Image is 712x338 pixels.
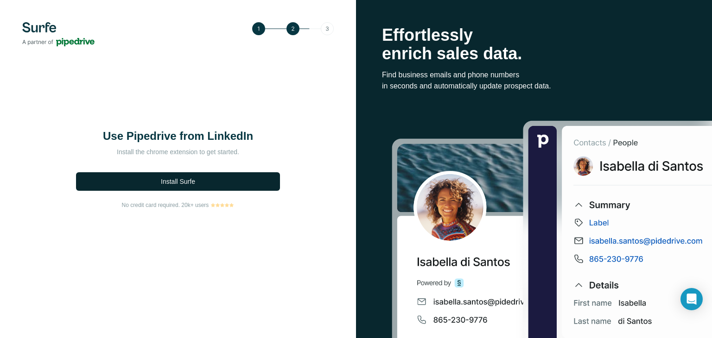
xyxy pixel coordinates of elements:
[22,22,95,46] img: Surfe's logo
[85,129,271,144] h1: Use Pipedrive from LinkedIn
[382,44,686,63] p: enrich sales data.
[161,177,195,186] span: Install Surfe
[392,119,712,338] img: Surfe Stock Photo - Selling good vibes
[382,26,686,44] p: Effortlessly
[680,288,703,310] div: Open Intercom Messenger
[252,22,334,35] img: Step 2
[382,81,686,92] p: in seconds and automatically update prospect data.
[122,201,209,209] span: No credit card required. 20k+ users
[382,69,686,81] p: Find business emails and phone numbers
[76,172,280,191] button: Install Surfe
[85,147,271,156] p: Install the chrome extension to get started.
